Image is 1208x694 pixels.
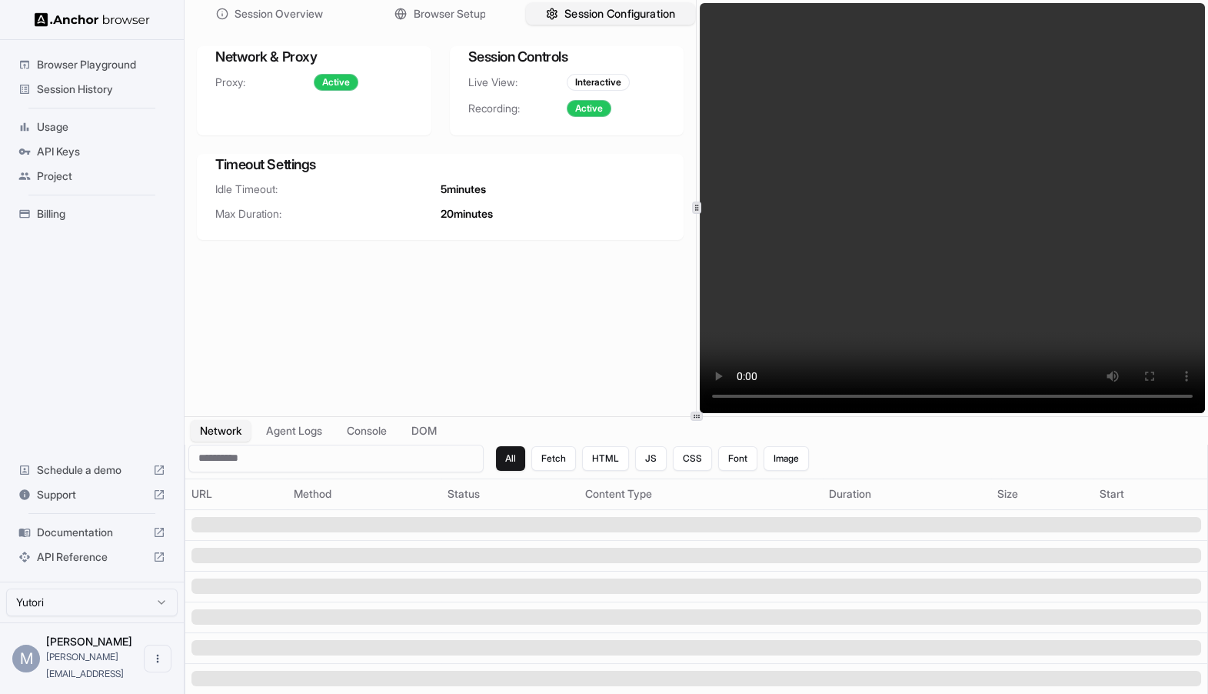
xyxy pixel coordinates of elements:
[496,446,525,471] button: All
[144,645,171,672] button: Open menu
[441,182,486,197] span: 5 minutes
[37,57,165,72] span: Browser Playground
[37,168,165,184] span: Project
[468,101,567,116] span: Recording:
[37,206,165,222] span: Billing
[12,164,171,189] div: Project
[1100,486,1201,502] div: Start
[441,206,493,222] span: 20 minutes
[12,202,171,226] div: Billing
[215,182,441,197] span: Idle Timeout:
[294,486,435,502] div: Method
[448,486,573,502] div: Status
[12,458,171,482] div: Schedule a demo
[829,486,985,502] div: Duration
[12,520,171,545] div: Documentation
[215,75,314,90] span: Proxy:
[585,486,817,502] div: Content Type
[12,77,171,102] div: Session History
[567,100,611,117] div: Active
[564,6,675,22] span: Session Configuration
[257,420,331,442] button: Agent Logs
[338,420,396,442] button: Console
[37,462,147,478] span: Schedule a demo
[567,74,630,91] div: Interactive
[12,645,40,672] div: M
[531,446,576,471] button: Fetch
[191,486,281,502] div: URL
[673,446,712,471] button: CSS
[46,635,132,648] span: Miki Pokryvailo
[37,549,147,565] span: API Reference
[635,446,667,471] button: JS
[413,6,485,22] span: Browser Setup
[215,46,413,68] h3: Network & Proxy
[37,525,147,540] span: Documentation
[37,487,147,502] span: Support
[235,6,323,22] span: Session Overview
[37,119,165,135] span: Usage
[12,139,171,164] div: API Keys
[12,52,171,77] div: Browser Playground
[314,74,358,91] div: Active
[12,482,171,507] div: Support
[12,545,171,569] div: API Reference
[582,446,629,471] button: HTML
[37,82,165,97] span: Session History
[718,446,757,471] button: Font
[997,486,1087,502] div: Size
[468,46,666,68] h3: Session Controls
[215,206,441,222] span: Max Duration:
[215,154,665,175] h3: Timeout Settings
[402,420,446,442] button: DOM
[37,144,165,159] span: API Keys
[46,651,124,679] span: miki@yutori.ai
[468,75,567,90] span: Live View:
[35,12,150,27] img: Anchor Logo
[12,115,171,139] div: Usage
[764,446,809,471] button: Image
[191,420,251,442] button: Network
